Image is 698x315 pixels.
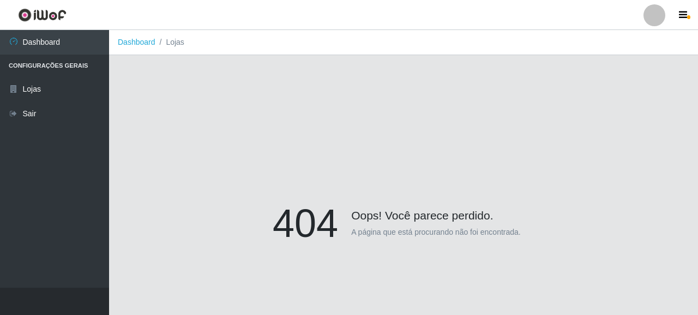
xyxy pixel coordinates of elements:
img: CoreUI Logo [18,8,67,22]
li: Lojas [155,37,184,48]
h4: Oops! Você parece perdido. [273,200,534,222]
p: A página que está procurando não foi encontrada. [351,227,521,238]
h1: 404 [273,200,338,247]
a: Dashboard [118,38,155,46]
nav: breadcrumb [109,30,698,55]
